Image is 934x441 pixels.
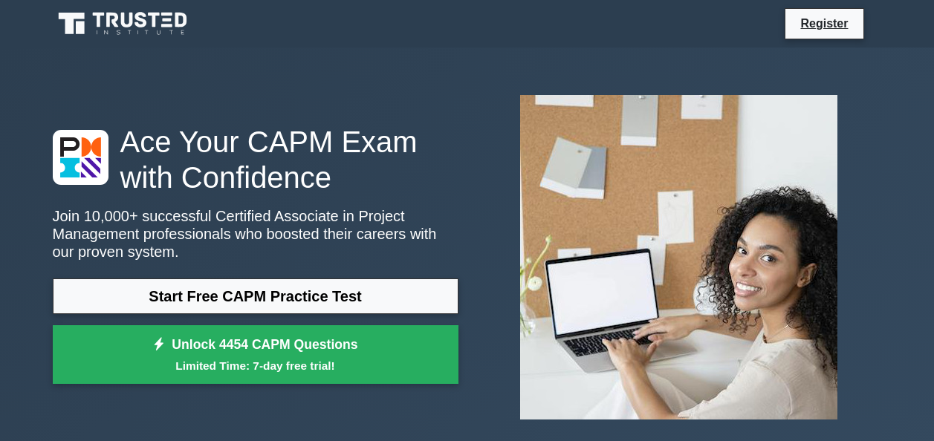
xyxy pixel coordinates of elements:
p: Join 10,000+ successful Certified Associate in Project Management professionals who boosted their... [53,207,458,261]
small: Limited Time: 7-day free trial! [71,357,440,374]
a: Register [791,14,857,33]
h1: Ace Your CAPM Exam with Confidence [53,124,458,195]
a: Unlock 4454 CAPM QuestionsLimited Time: 7-day free trial! [53,325,458,385]
a: Start Free CAPM Practice Test [53,278,458,314]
